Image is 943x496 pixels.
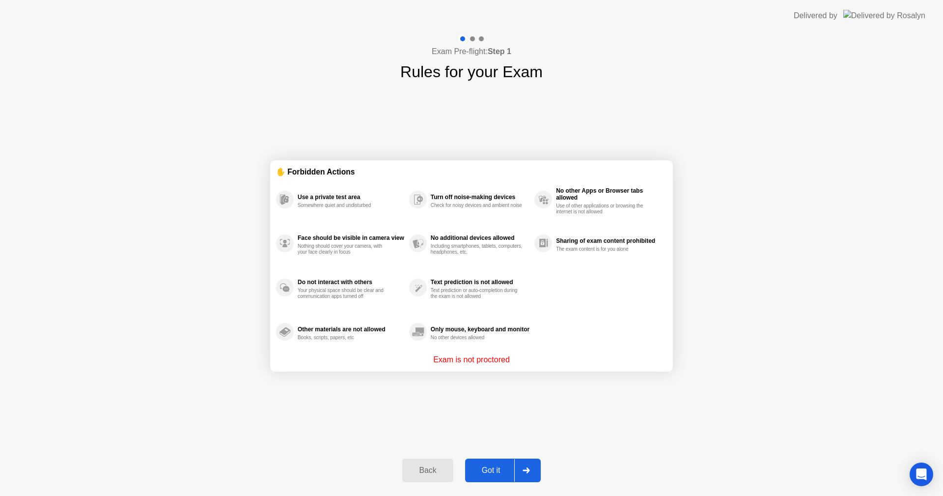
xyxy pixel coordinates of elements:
[465,459,541,482] button: Got it
[400,60,543,84] h1: Rules for your Exam
[468,466,514,475] div: Got it
[298,194,404,201] div: Use a private test area
[431,279,529,286] div: Text prediction is not allowed
[431,335,524,341] div: No other devices allowed
[298,288,390,299] div: Your physical space should be clear and communication apps turned off
[276,166,667,177] div: ✋ Forbidden Actions
[556,246,649,252] div: The exam content is for you alone
[298,243,390,255] div: Nothing should cover your camera, with your face clearly in focus
[298,326,404,333] div: Other materials are not allowed
[298,335,390,341] div: Books, scripts, papers, etc
[431,326,529,333] div: Only mouse, keyboard and monitor
[298,279,404,286] div: Do not interact with others
[431,203,524,208] div: Check for noisy devices and ambient noise
[556,203,649,215] div: Use of other applications or browsing the internet is not allowed
[405,466,450,475] div: Back
[794,10,837,22] div: Delivered by
[488,47,511,56] b: Step 1
[402,459,453,482] button: Back
[298,234,404,241] div: Face should be visible in camera view
[556,187,662,201] div: No other Apps or Browser tabs allowed
[843,10,925,21] img: Delivered by Rosalyn
[910,463,933,486] div: Open Intercom Messenger
[431,194,529,201] div: Turn off noise-making devices
[431,288,524,299] div: Text prediction or auto-completion during the exam is not allowed
[431,243,524,255] div: Including smartphones, tablets, computers, headphones, etc.
[556,237,662,244] div: Sharing of exam content prohibited
[433,354,510,366] p: Exam is not proctored
[431,234,529,241] div: No additional devices allowed
[298,203,390,208] div: Somewhere quiet and undisturbed
[432,46,511,58] h4: Exam Pre-flight:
